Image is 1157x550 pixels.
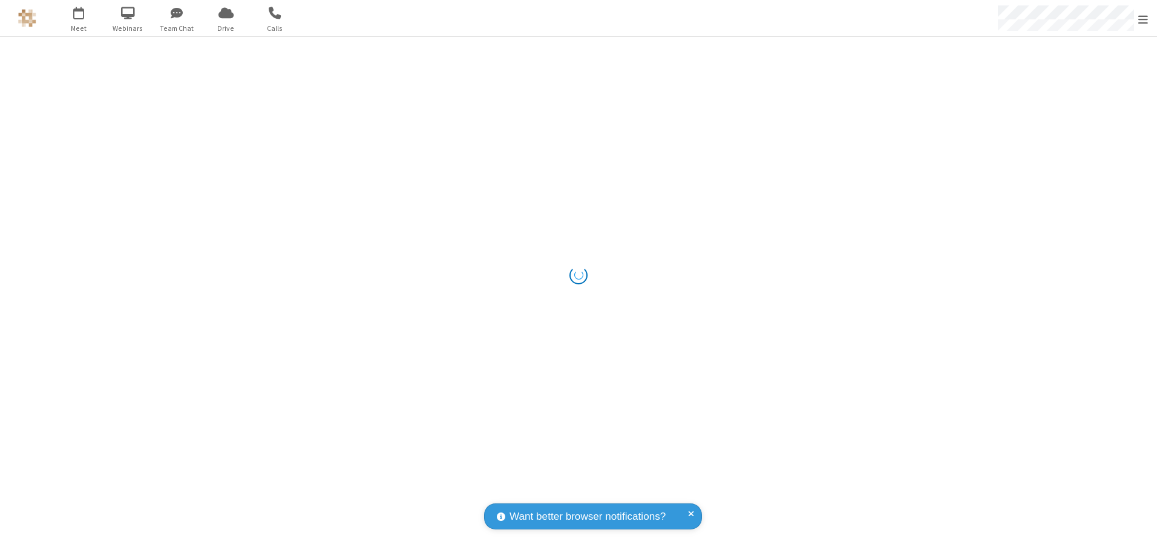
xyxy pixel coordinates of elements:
[510,509,666,525] span: Want better browser notifications?
[203,23,249,34] span: Drive
[18,9,36,27] img: QA Selenium DO NOT DELETE OR CHANGE
[154,23,200,34] span: Team Chat
[252,23,298,34] span: Calls
[56,23,102,34] span: Meet
[105,23,151,34] span: Webinars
